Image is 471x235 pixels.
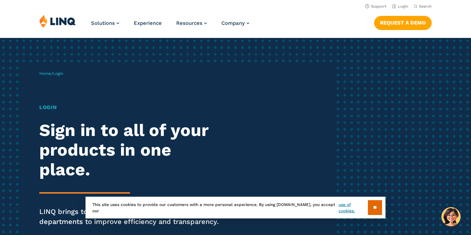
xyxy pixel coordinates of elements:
[365,4,387,9] a: Support
[339,202,368,214] a: use of cookies.
[86,197,385,218] div: This site uses cookies to provide our customers with a more personal experience. By using [DOMAIN...
[414,4,432,9] button: Open Search Bar
[419,4,432,9] span: Search
[39,104,221,111] h1: Login
[134,20,162,26] a: Experience
[221,20,249,26] a: Company
[441,207,461,226] button: Hello, have a question? Let’s chat.
[39,14,76,28] img: LINQ | K‑12 Software
[374,14,432,30] nav: Button Navigation
[392,4,408,9] a: Login
[91,20,115,26] span: Solutions
[91,14,249,37] nav: Primary Navigation
[39,207,221,226] p: LINQ brings together students, parents and all your departments to improve efficiency and transpa...
[39,71,51,76] a: Home
[221,20,245,26] span: Company
[374,16,432,30] a: Request a Demo
[53,71,63,76] span: Login
[39,71,63,76] span: /
[176,20,207,26] a: Resources
[176,20,202,26] span: Resources
[39,120,221,179] h2: Sign in to all of your products in one place.
[91,20,119,26] a: Solutions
